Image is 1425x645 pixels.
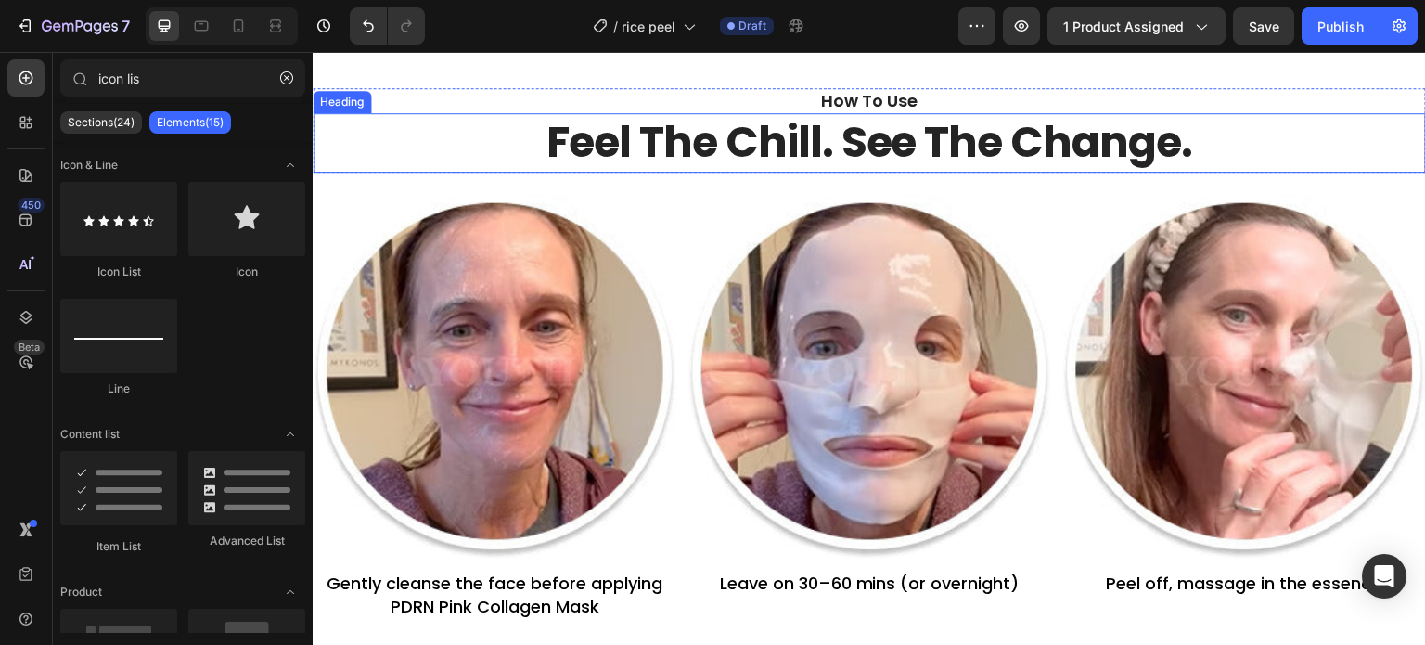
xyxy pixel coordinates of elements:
[60,538,177,555] div: Item List
[60,157,118,174] span: Icon & Line
[313,52,1425,645] iframe: Design area
[14,340,45,355] div: Beta
[188,264,305,280] div: Icon
[377,520,737,543] p: Leave on 30–60 mins (or overnight)
[1233,7,1294,45] button: Save
[276,150,305,180] span: Toggle open
[1047,7,1226,45] button: 1 product assigned
[18,198,45,213] div: 450
[613,17,618,36] span: /
[1249,19,1279,34] span: Save
[60,381,177,397] div: Line
[1302,7,1380,45] button: Publish
[7,7,138,45] button: 7
[60,264,177,280] div: Icon List
[188,533,305,549] div: Advanced List
[1317,17,1364,36] div: Publish
[375,143,738,507] img: gempages_576466623204950559-e2ff36d9-552c-4736-a133-ac592d738ab9.jpg
[751,520,1111,543] p: Peel off, massage in the essence
[60,59,305,97] input: Search Sections & Elements
[1362,554,1406,599] div: Open Intercom Messenger
[60,584,102,600] span: Product
[60,426,120,443] span: Content list
[157,115,224,130] p: Elements(15)
[276,419,305,449] span: Toggle open
[122,15,130,37] p: 7
[350,7,425,45] div: Undo/Redo
[68,115,135,130] p: Sections(24)
[622,17,675,36] span: rice peel
[738,18,766,34] span: Draft
[1063,17,1184,36] span: 1 product assigned
[276,577,305,607] span: Toggle open
[750,143,1113,507] img: gempages_576466623204950559-b84c7f3d-b90d-4898-a2c1-3c0eda89fee4.jpg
